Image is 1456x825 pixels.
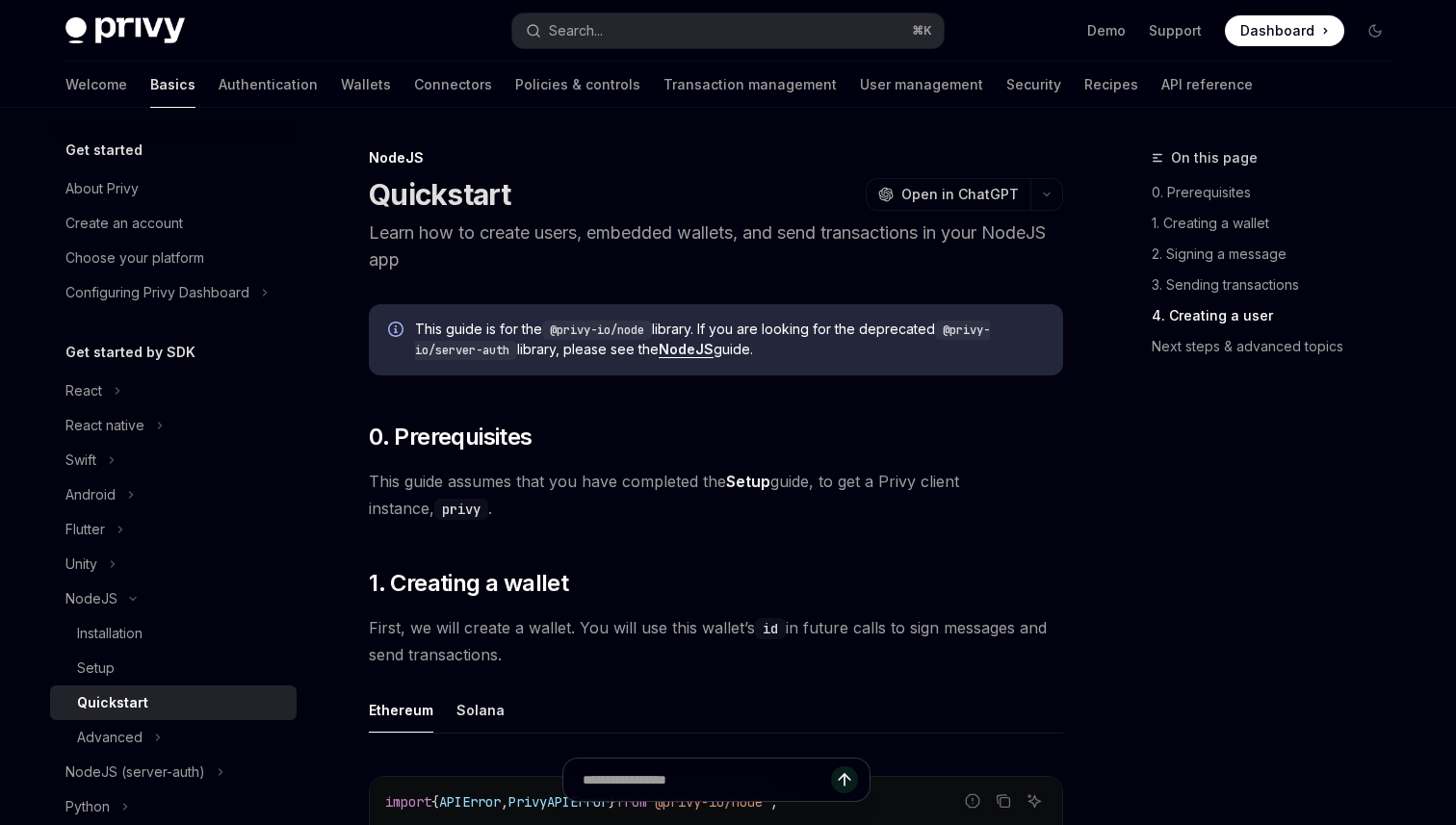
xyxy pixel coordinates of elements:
button: Toggle NodeJS section [50,581,297,616]
a: Authentication [219,62,318,108]
a: 4. Creating a user [1152,300,1406,331]
button: Toggle Flutter section [50,512,297,547]
div: Quickstart [77,691,148,714]
a: Next steps & advanced topics [1152,331,1406,362]
code: privy [434,499,488,520]
h5: Get started by SDK [65,341,195,364]
a: User management [860,62,983,108]
a: Basics [150,62,195,108]
div: Android [65,483,116,506]
button: Open in ChatGPT [866,178,1030,211]
code: @privy-io/node [542,321,652,340]
h1: Quickstart [369,177,511,212]
div: About Privy [65,177,139,200]
a: Dashboard [1225,15,1344,46]
div: NodeJS (server-auth) [65,761,205,784]
span: Dashboard [1240,21,1314,40]
div: React [65,379,102,402]
a: Setup [726,472,770,492]
a: Welcome [65,62,127,108]
a: API reference [1161,62,1253,108]
div: Python [65,795,110,818]
div: Advanced [77,726,143,749]
span: 1. Creating a wallet [369,568,568,599]
div: Configuring Privy Dashboard [65,281,249,304]
a: Wallets [341,62,391,108]
input: Ask a question... [583,759,831,801]
a: Policies & controls [515,62,640,108]
div: Choose your platform [65,246,204,270]
div: Swift [65,449,96,472]
button: Toggle React section [50,374,297,408]
a: Quickstart [50,685,297,720]
a: About Privy [50,171,297,206]
button: Send message [831,766,858,793]
a: NodeJS [659,341,714,358]
p: Learn how to create users, embedded wallets, and send transactions in your NodeJS app [369,219,1063,273]
div: Solana [456,687,505,733]
a: Choose your platform [50,241,297,275]
span: On this page [1171,146,1258,169]
code: id [755,618,786,639]
a: Support [1149,21,1202,40]
button: Toggle NodeJS (server-auth) section [50,755,297,789]
span: This guide is for the library. If you are looking for the deprecated library, please see the guide. [415,320,1044,360]
button: Toggle Advanced section [50,720,297,755]
img: dark logo [65,17,185,44]
a: Demo [1087,21,1126,40]
button: Toggle Python section [50,789,297,824]
div: Create an account [65,212,183,235]
span: ⌘ K [912,23,932,39]
div: Flutter [65,518,105,541]
div: Unity [65,553,97,576]
a: Transaction management [663,62,837,108]
a: Recipes [1084,62,1138,108]
button: Toggle Unity section [50,547,297,581]
h5: Get started [65,139,143,162]
button: Open search [512,13,944,48]
a: 3. Sending transactions [1152,270,1406,300]
span: This guide assumes that you have completed the guide, to get a Privy client instance, . [369,468,1063,522]
div: Search... [549,19,603,42]
div: NodeJS [369,148,1063,168]
button: Toggle React native section [50,408,297,443]
a: Setup [50,651,297,685]
code: @privy-io/server-auth [415,321,990,360]
a: 0. Prerequisites [1152,177,1406,208]
button: Toggle Swift section [50,443,297,477]
div: Ethereum [369,687,433,733]
a: Installation [50,616,297,651]
div: Installation [77,622,143,645]
span: First, we will create a wallet. You will use this wallet’s in future calls to sign messages and s... [369,614,1063,668]
span: Open in ChatGPT [901,185,1019,204]
div: Setup [77,657,115,680]
svg: Info [388,322,407,341]
button: Toggle Configuring Privy Dashboard section [50,275,297,310]
a: 1. Creating a wallet [1152,208,1406,239]
a: Security [1006,62,1061,108]
a: Create an account [50,206,297,241]
button: Toggle Android section [50,477,297,512]
span: 0. Prerequisites [369,422,532,452]
div: React native [65,414,144,437]
a: 2. Signing a message [1152,239,1406,270]
div: NodeJS [65,587,117,610]
button: Toggle dark mode [1360,15,1391,46]
a: Connectors [414,62,492,108]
